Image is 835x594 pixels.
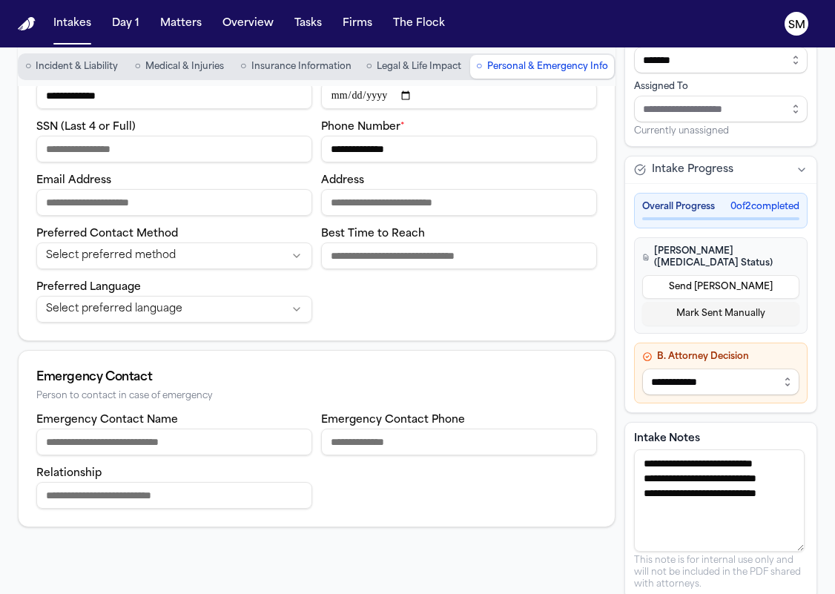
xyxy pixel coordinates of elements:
span: ○ [366,59,372,74]
input: Emergency contact name [36,429,312,455]
span: 0 of 2 completed [730,201,799,213]
span: Incident & Liability [36,61,118,73]
span: Personal & Emergency Info [487,61,608,73]
label: SSN (Last 4 or Full) [36,122,136,133]
img: Finch Logo [18,17,36,31]
a: Home [18,17,36,31]
label: Emergency Contact Phone [321,415,465,426]
button: Matters [154,10,208,37]
div: Emergency Contact [36,369,597,386]
button: Day 1 [106,10,145,37]
span: Insurance Information [251,61,352,73]
button: Go to Personal & Emergency Info [470,55,613,79]
label: Preferred Contact Method [36,228,178,240]
label: Phone Number [321,122,405,133]
input: Select firm [634,47,808,73]
button: Mark Sent Manually [642,302,800,326]
input: Full name [36,82,312,109]
span: Medical & Injuries [145,61,224,73]
input: SSN [36,136,312,162]
button: Go to Medical & Injuries [127,55,231,79]
input: Date of birth [321,82,597,109]
input: Emergency contact relationship [36,482,312,509]
input: Assign to staff member [634,96,808,122]
button: Go to Incident & Liability [19,55,124,79]
button: Tasks [288,10,328,37]
label: Preferred Language [36,282,141,293]
label: Emergency Contact Name [36,415,178,426]
span: Intake Progress [652,162,733,177]
input: Address [321,189,597,216]
button: Intakes [47,10,97,37]
span: Legal & Life Impact [377,61,461,73]
label: Email Address [36,175,111,186]
span: ○ [240,59,246,74]
button: Go to Insurance Information [234,55,357,79]
button: Overview [217,10,280,37]
p: This note is for internal use only and will not be included in the PDF shared with attorneys. [634,555,808,590]
div: Assigned To [634,81,808,93]
span: Currently unassigned [634,125,729,137]
span: ○ [25,59,31,74]
button: Intake Progress [625,156,817,183]
input: Best time to reach [321,242,597,269]
h4: B. Attorney Decision [642,351,800,363]
textarea: Intake notes [634,449,805,552]
button: Firms [337,10,378,37]
h4: [PERSON_NAME] ([MEDICAL_DATA] Status) [642,245,800,269]
span: ○ [476,59,482,74]
div: Person to contact in case of emergency [36,391,597,402]
input: Email address [36,189,312,216]
label: Best Time to Reach [321,228,425,240]
label: Address [321,175,364,186]
span: ○ [135,59,141,74]
input: Emergency contact phone [321,429,597,455]
button: The Flock [387,10,451,37]
span: Overall Progress [642,201,715,213]
label: Relationship [36,468,102,479]
input: Phone number [321,136,597,162]
button: Go to Legal & Life Impact [360,55,467,79]
label: Intake Notes [634,432,808,446]
button: Send [PERSON_NAME] [642,275,800,299]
